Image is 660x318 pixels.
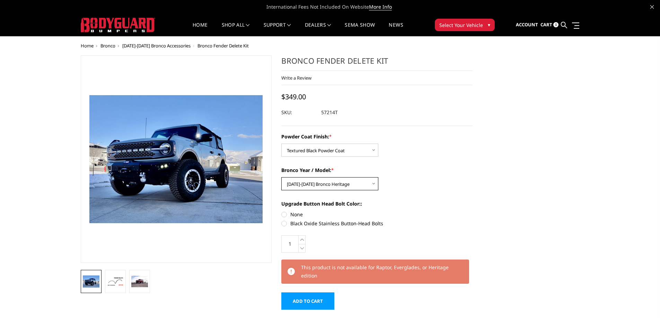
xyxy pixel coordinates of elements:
span: 0 [553,22,558,27]
img: Bronco Fender Delete Kit [131,276,148,287]
label: Bronco Year / Model: [281,166,473,174]
a: shop all [222,22,250,36]
a: [DATE]-[DATE] Bronco Accessories [122,43,191,49]
img: Bronco Fender Delete Kit [83,275,99,288]
span: ▾ [488,21,490,28]
h1: Bronco Fender Delete Kit [281,55,473,71]
a: Cart 0 [540,16,558,34]
dt: SKU: [281,106,316,119]
a: Home [193,22,208,36]
span: Select Your Vehicle [439,21,483,29]
span: Bronco Fender Delete Kit [197,43,249,49]
label: Black Oxide Stainless Button-Head Bolts [281,220,473,227]
a: More Info [369,3,392,10]
button: Select Your Vehicle [435,19,495,31]
a: Write a Review [281,75,311,81]
p: This product is not available for Raptor, Everglades, or Heritage edition [301,263,464,280]
a: Account [516,16,538,34]
a: Bronco Fender Delete Kit [81,55,272,263]
a: SEMA Show [345,22,375,36]
label: Upgrade Button Head Bolt Color:: [281,200,473,207]
dd: 57214T [321,106,338,119]
label: Powder Coat Finish: [281,133,473,140]
a: Home [81,43,94,49]
img: Bronco Fender Delete Kit [107,277,124,286]
a: News [389,22,403,36]
a: Bronco [100,43,115,49]
a: Dealers [305,22,331,36]
img: BODYGUARD BUMPERS [81,18,155,32]
span: $349.00 [281,92,306,101]
label: None [281,211,473,218]
span: Account [516,21,538,28]
span: Cart [540,21,552,28]
a: Support [264,22,291,36]
input: Add to Cart [281,292,334,310]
